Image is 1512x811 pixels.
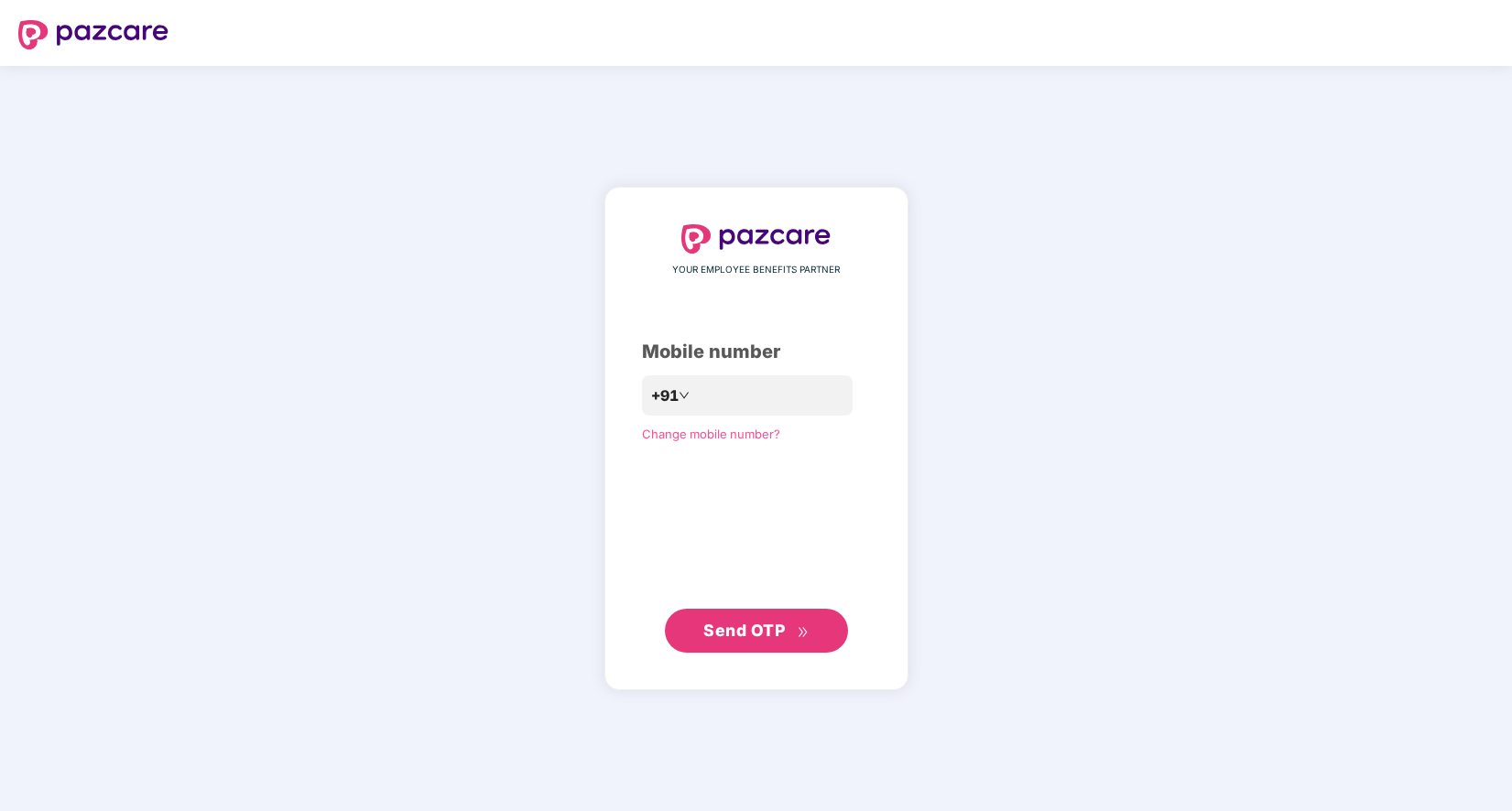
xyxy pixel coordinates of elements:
div: Mobile number [642,338,871,366]
span: double-right [797,626,809,638]
span: down [679,390,690,401]
img: logo [18,20,169,49]
img: logo [681,224,832,254]
a: Change mobile number? [642,427,780,441]
span: YOUR EMPLOYEE BENEFITS PARTNER [672,263,840,277]
span: +91 [651,384,679,407]
span: Send OTP [703,621,785,640]
button: Send OTPdouble-right [665,609,848,653]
